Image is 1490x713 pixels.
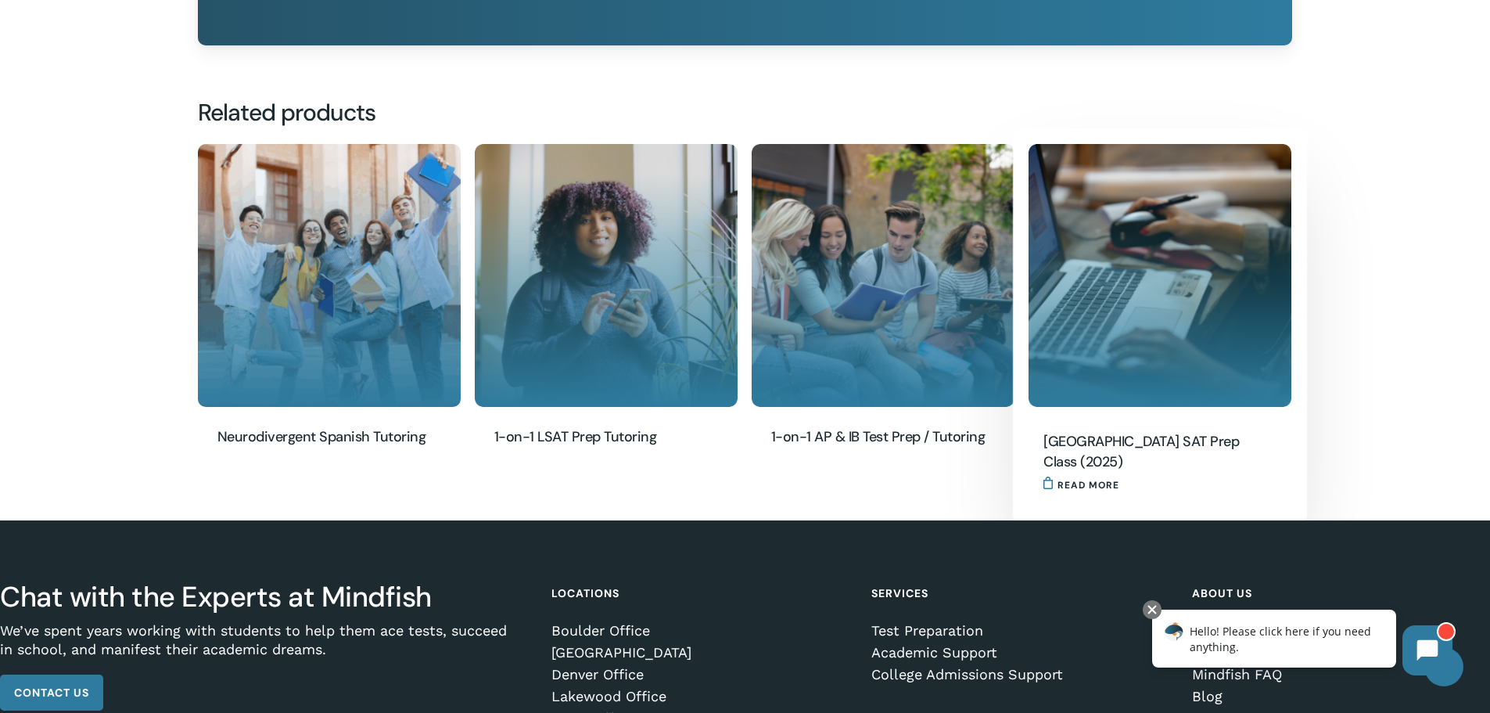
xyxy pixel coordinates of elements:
img: LSAT [475,144,738,407]
a: 1-on-1 AP & IB Test Prep / Tutoring [752,144,1014,407]
a: 1-on-1 LSAT Prep Tutoring [494,427,718,448]
a: Read more about “Denver Tech Center SAT Prep Class (2025)” [1043,477,1119,490]
img: Neurodivergent Spanish Tutoring [198,144,461,407]
a: Blog [1192,689,1482,704]
a: Lakewood Office [551,689,842,704]
iframe: Chatbot [1136,597,1468,691]
h4: Locations [551,579,842,607]
a: Neurodivergent Spanish Tutoring [217,427,441,448]
a: [GEOGRAPHIC_DATA] [551,645,842,661]
img: Online SAT Prep 14 [1029,144,1291,407]
img: AP IB Testing [752,144,1014,407]
h2: Related products [198,97,1293,128]
a: Test Preparation [871,623,1161,639]
a: 1-on-1 AP & IB Test Prep / Tutoring [771,427,995,448]
a: Denver Office [551,667,842,682]
a: Academic Support [871,645,1161,661]
h4: Services [871,579,1161,607]
a: [GEOGRAPHIC_DATA] SAT Prep Class (2025) [1043,431,1267,474]
span: Read more [1057,476,1119,495]
a: Boulder Office [551,623,842,639]
span: Contact Us [14,685,89,700]
a: Denver Tech Center SAT Prep Class (2025) [1029,144,1291,407]
h4: About Us [1192,579,1482,607]
a: 1-on-1 LSAT Prep Tutoring [475,144,738,407]
a: College Admissions Support [871,667,1161,682]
